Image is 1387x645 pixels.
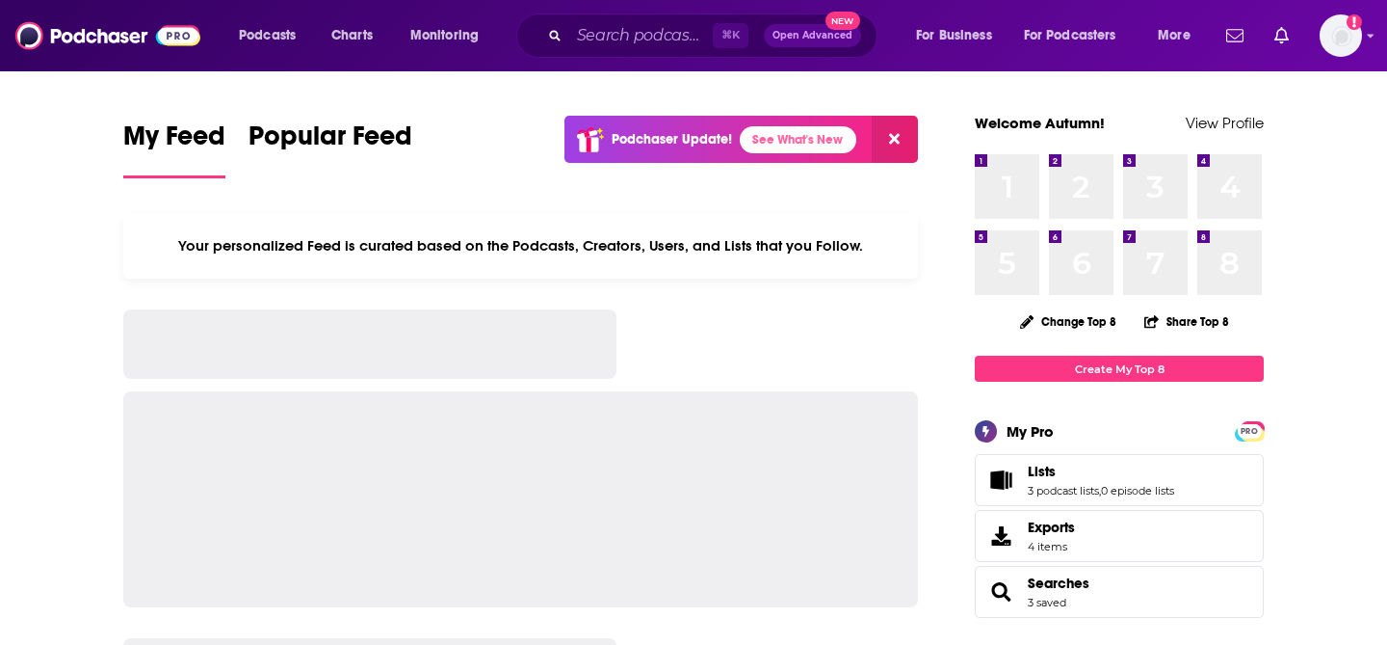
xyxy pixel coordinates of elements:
a: PRO [1238,423,1261,438]
span: For Business [916,22,992,49]
span: Exports [1028,519,1075,536]
button: open menu [1011,20,1144,51]
span: Popular Feed [249,120,412,164]
span: , [1099,484,1101,497]
a: Searches [1028,575,1089,592]
div: Search podcasts, credits, & more... [535,13,896,58]
span: For Podcasters [1024,22,1116,49]
a: Welcome Autumn! [975,114,1105,132]
span: My Feed [123,120,225,164]
span: Logged in as autumncomm [1320,14,1362,57]
svg: Add a profile image [1347,14,1362,30]
span: Searches [975,566,1264,618]
div: My Pro [1007,422,1054,441]
button: open menu [225,20,321,51]
button: open menu [1144,20,1215,51]
button: Share Top 8 [1143,303,1230,340]
a: 3 saved [1028,596,1066,609]
a: Create My Top 8 [975,356,1264,382]
input: Search podcasts, credits, & more... [569,20,713,51]
span: PRO [1238,424,1261,439]
span: ⌘ K [713,23,748,48]
span: Open Advanced [772,31,852,40]
a: View Profile [1186,114,1264,132]
a: Exports [975,510,1264,562]
span: New [825,12,860,30]
p: Podchaser Update! [612,131,732,148]
a: 3 podcast lists [1028,484,1099,497]
button: Change Top 8 [1008,309,1128,334]
a: See What's New [740,126,856,153]
div: Your personalized Feed is curated based on the Podcasts, Creators, Users, and Lists that you Follow. [123,213,918,279]
a: Popular Feed [249,120,412,178]
button: Show profile menu [1320,14,1362,57]
a: Show notifications dropdown [1267,19,1296,52]
a: Show notifications dropdown [1218,19,1251,52]
a: Lists [981,467,1020,494]
button: open menu [397,20,504,51]
a: Lists [1028,463,1174,480]
a: Charts [319,20,384,51]
a: Searches [981,578,1020,605]
span: 4 items [1028,540,1075,553]
span: Exports [981,523,1020,550]
span: Podcasts [239,22,296,49]
img: Podchaser - Follow, Share and Rate Podcasts [15,17,200,54]
a: 0 episode lists [1101,484,1174,497]
img: User Profile [1320,14,1362,57]
a: My Feed [123,120,225,178]
span: Monitoring [410,22,479,49]
span: Charts [331,22,373,49]
span: More [1158,22,1191,49]
span: Lists [975,454,1264,506]
button: open menu [903,20,1016,51]
button: Open AdvancedNew [764,24,861,47]
span: Lists [1028,463,1056,480]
